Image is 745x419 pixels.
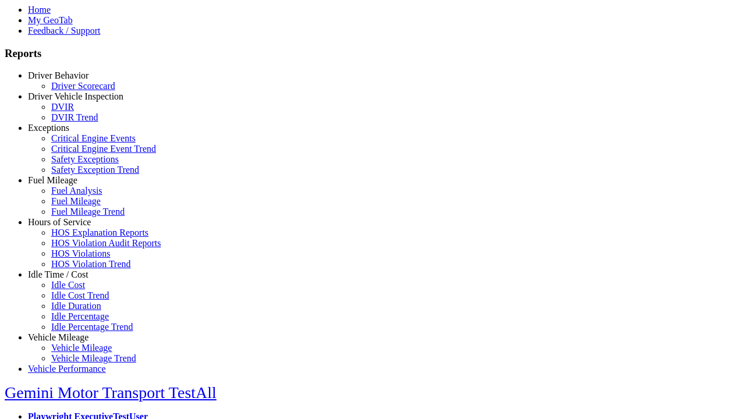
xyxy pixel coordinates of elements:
h3: Reports [5,47,740,60]
a: Home [28,5,51,15]
a: DVIR Trend [51,112,98,122]
a: Exceptions [28,123,69,133]
a: My GeoTab [28,15,73,25]
a: Fuel Mileage [51,196,101,206]
a: Idle Percentage Trend [51,322,133,332]
a: Driver Vehicle Inspection [28,91,123,101]
a: HOS Violation Audit Reports [51,238,161,248]
a: Driver Behavior [28,70,88,80]
a: Idle Time / Cost [28,269,88,279]
a: Fuel Analysis [51,186,102,196]
a: Vehicle Mileage [51,343,112,353]
a: HOS Violations [51,248,110,258]
a: HOS Explanation Reports [51,228,148,237]
a: Safety Exceptions [51,154,119,164]
a: Fuel Mileage Trend [51,207,125,216]
a: Idle Duration [51,301,101,311]
a: Vehicle Performance [28,364,106,374]
a: Vehicle Mileage Trend [51,353,136,363]
a: Gemini Motor Transport TestAll [5,384,217,402]
a: Driver Scorecard [51,81,115,91]
a: Safety Exception Trend [51,165,139,175]
a: Critical Engine Event Trend [51,144,156,154]
a: Critical Engine Events [51,133,136,143]
a: Idle Cost Trend [51,290,109,300]
a: Hours of Service [28,217,91,227]
a: DVIR [51,102,74,112]
a: Fuel Mileage [28,175,77,185]
a: HOS Violation Trend [51,259,131,269]
a: Vehicle Mileage [28,332,88,342]
a: Idle Cost [51,280,85,290]
a: Idle Percentage [51,311,109,321]
a: Feedback / Support [28,26,100,35]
